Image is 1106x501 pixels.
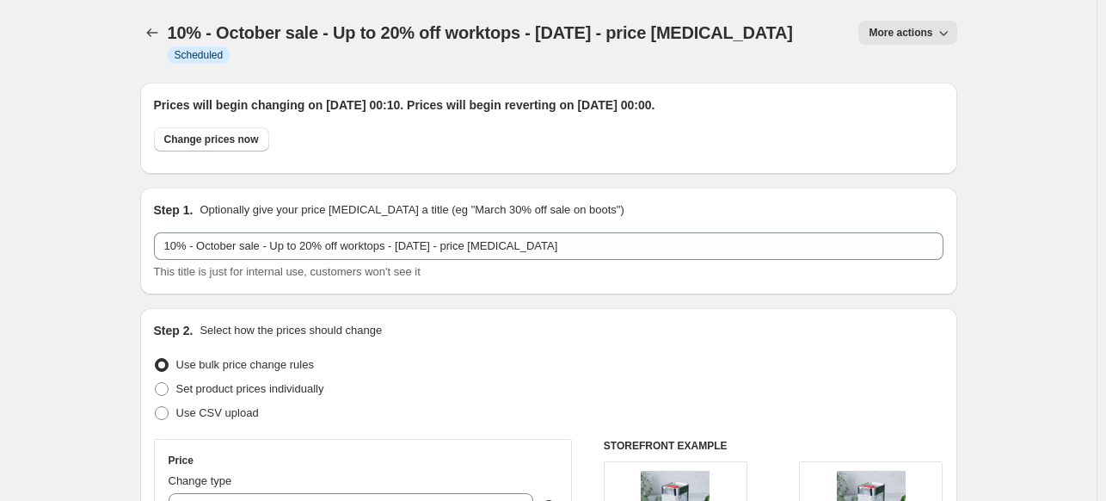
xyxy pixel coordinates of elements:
[175,48,224,62] span: Scheduled
[200,322,382,339] p: Select how the prices should change
[154,232,943,260] input: 30% off holiday sale
[168,23,793,42] span: 10% - October sale - Up to 20% off worktops - [DATE] - price [MEDICAL_DATA]
[858,21,956,45] button: More actions
[200,201,624,219] p: Optionally give your price [MEDICAL_DATA] a title (eg "March 30% off sale on boots")
[154,127,269,152] button: Change prices now
[176,382,324,395] span: Set product prices individually
[169,474,232,487] span: Change type
[164,133,259,146] span: Change prices now
[154,322,194,339] h2: Step 2.
[176,406,259,419] span: Use CSV upload
[140,21,164,45] button: Price change jobs
[869,26,932,40] span: More actions
[169,454,194,467] h3: Price
[176,358,314,371] span: Use bulk price change rules
[154,96,943,114] h2: Prices will begin changing on [DATE] 00:10. Prices will begin reverting on [DATE] 00:00.
[604,439,943,453] h6: STOREFRONT EXAMPLE
[154,265,421,278] span: This title is just for internal use, customers won't see it
[154,201,194,219] h2: Step 1.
